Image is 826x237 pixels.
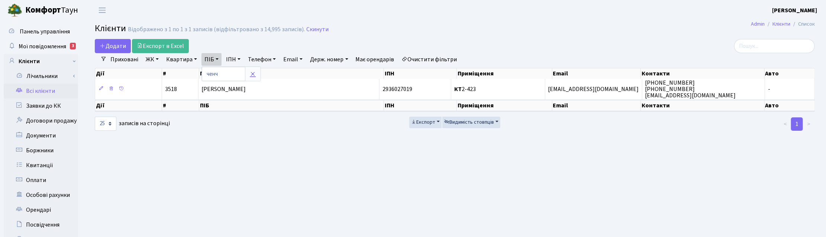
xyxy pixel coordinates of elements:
[4,188,78,202] a: Особові рахунки
[772,6,817,14] b: [PERSON_NAME]
[280,53,306,66] a: Email
[411,118,435,126] span: Експорт
[25,4,61,16] b: Комфорт
[95,39,131,53] a: Додати
[223,53,243,66] a: ІПН
[790,20,815,28] li: Список
[4,39,78,54] a: Мої повідомлення3
[93,4,112,16] button: Переключити навігацію
[20,27,70,36] span: Панель управління
[454,85,476,93] span: 2-423
[25,4,78,17] span: Таун
[95,100,162,111] th: Дії
[95,68,162,79] th: Дії
[306,26,329,33] a: Скинути
[384,100,457,111] th: ІПН
[4,143,78,158] a: Боржники
[201,53,222,66] a: ПІБ
[4,84,78,98] a: Всі клієнти
[165,85,177,93] span: 3518
[772,20,790,28] a: Клієнти
[162,68,199,79] th: #
[740,16,826,32] nav: breadcrumb
[768,85,770,93] span: -
[4,113,78,128] a: Договори продажу
[645,79,736,100] span: [PHONE_NUMBER] [PHONE_NUMBER] [EMAIL_ADDRESS][DOMAIN_NAME]
[409,117,442,128] button: Експорт
[199,68,384,79] th: ПІБ
[4,98,78,113] a: Заявки до КК
[641,68,764,79] th: Контакти
[201,85,246,93] span: [PERSON_NAME]
[4,128,78,143] a: Документи
[107,53,141,66] a: Приховані
[4,202,78,217] a: Орендарі
[100,42,126,50] span: Додати
[4,158,78,173] a: Квитанції
[734,39,815,53] input: Пошук...
[70,43,76,49] div: 3
[95,117,170,131] label: записів на сторінці
[552,100,641,111] th: Email
[772,6,817,15] a: [PERSON_NAME]
[162,100,199,111] th: #
[9,69,78,84] a: Лічильники
[457,100,552,111] th: Приміщення
[454,85,462,93] b: КТ
[765,100,815,111] th: Авто
[199,100,384,111] th: ПІБ
[765,68,815,79] th: Авто
[132,39,189,53] a: Експорт в Excel
[245,53,279,66] a: Телефон
[457,68,552,79] th: Приміщення
[641,100,764,111] th: Контакти
[95,117,116,131] select: записів на сторінці
[791,117,803,131] a: 1
[7,3,22,18] img: logo.png
[4,173,78,188] a: Оплати
[128,26,305,33] div: Відображено з 1 по 1 з 1 записів (відфільтровано з 14,995 записів).
[442,117,500,128] button: Видимість стовпців
[552,68,641,79] th: Email
[4,54,78,69] a: Клієнти
[95,22,126,35] span: Клієнти
[399,53,460,66] a: Очистити фільтри
[143,53,162,66] a: ЖК
[307,53,351,66] a: Держ. номер
[163,53,200,66] a: Квартира
[353,53,397,66] a: Має орендарів
[4,24,78,39] a: Панель управління
[384,68,457,79] th: ІПН
[751,20,765,28] a: Admin
[4,217,78,232] a: Посвідчення
[383,85,412,93] span: 2936027019
[444,118,494,126] span: Видимість стовпців
[548,85,639,93] span: [EMAIL_ADDRESS][DOMAIN_NAME]
[19,42,66,51] span: Мої повідомлення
